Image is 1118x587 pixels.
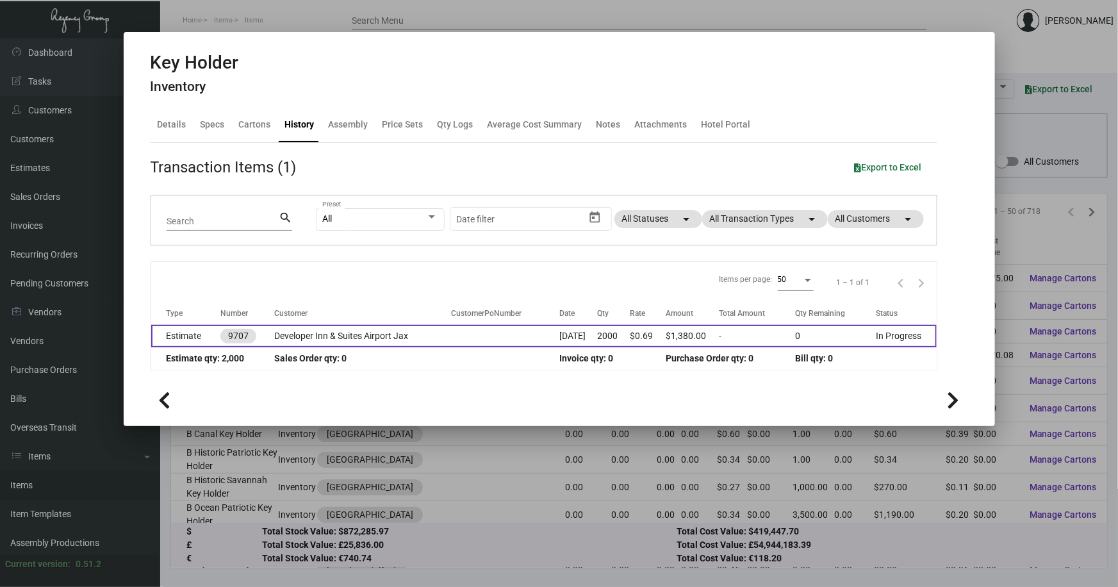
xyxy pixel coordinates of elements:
mat-select: Items per page: [778,274,814,285]
td: Estimate [151,325,221,347]
span: Bill qty: 0 [795,353,833,363]
div: Status [876,308,937,319]
div: Qty [598,308,609,319]
div: Customer [274,308,451,319]
mat-icon: arrow_drop_down [901,211,916,227]
div: Attachments [635,118,687,131]
div: Status [876,308,898,319]
div: Number [220,308,248,319]
td: Developer Inn & Suites Airport Jax [274,325,451,347]
mat-icon: arrow_drop_down [805,211,820,227]
div: Rate [630,308,666,319]
div: CustomerPoNumber [451,308,559,319]
td: $0.69 [630,325,666,347]
div: Type [167,308,183,319]
h4: Inventory [151,79,239,95]
div: Current version: [5,558,70,571]
div: 0.51.2 [76,558,101,571]
div: Number [220,308,274,319]
div: Customer [274,308,308,319]
div: History [285,118,315,131]
input: End date [507,214,568,224]
td: $1,380.00 [666,325,719,347]
div: Notes [596,118,621,131]
div: CustomerPoNumber [451,308,522,319]
div: Hotel Portal [702,118,751,131]
div: Total Amount [719,308,795,319]
div: Qty Remaining [795,308,845,319]
td: [DATE] [559,325,598,347]
td: 2000 [598,325,630,347]
div: Total Amount [719,308,765,319]
div: Average Cost Summary [488,118,582,131]
div: Details [158,118,186,131]
div: Qty Remaining [795,308,876,319]
h2: Key Holder [151,52,239,74]
mat-chip: All Transaction Types [702,210,828,228]
div: Date [559,308,598,319]
div: Transaction Items (1) [151,156,297,179]
button: Export to Excel [844,156,932,179]
input: Start date [456,214,496,224]
mat-icon: arrow_drop_down [679,211,695,227]
span: Sales Order qty: 0 [274,353,347,363]
div: 1 – 1 of 1 [837,277,870,288]
td: - [719,325,795,347]
mat-icon: search [279,210,292,226]
div: Qty Logs [438,118,473,131]
span: Estimate qty: 2,000 [167,353,245,363]
div: Rate [630,308,646,319]
div: Amount [666,308,719,319]
span: Export to Excel [855,162,922,172]
span: Purchase Order qty: 0 [666,353,753,363]
button: Open calendar [584,207,605,227]
div: Amount [666,308,693,319]
button: Next page [911,272,932,293]
mat-chip: All Customers [828,210,924,228]
div: Price Sets [382,118,423,131]
div: Items per page: [719,274,773,285]
div: Date [559,308,575,319]
td: 0 [795,325,876,347]
div: Specs [201,118,225,131]
div: Type [167,308,221,319]
span: 50 [778,275,787,284]
td: In Progress [876,325,937,347]
button: Previous page [891,272,911,293]
span: Invoice qty: 0 [559,353,613,363]
mat-chip: All Statuses [614,210,702,228]
span: All [322,213,332,224]
mat-chip: 9707 [220,329,256,343]
div: Qty [598,308,630,319]
div: Assembly [329,118,368,131]
div: Cartons [239,118,271,131]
